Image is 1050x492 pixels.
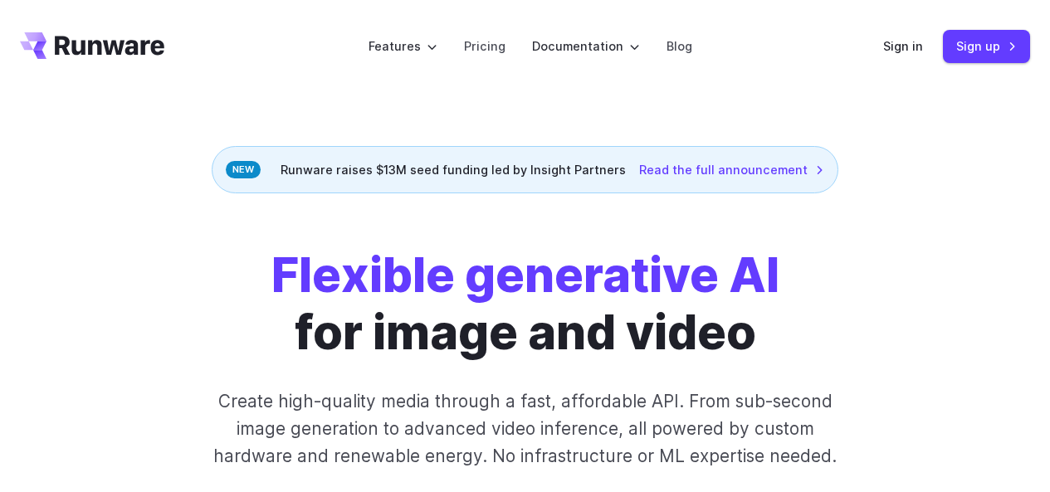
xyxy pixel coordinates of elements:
[271,246,779,361] h1: for image and video
[464,37,505,56] a: Pricing
[20,32,164,59] a: Go to /
[667,37,692,56] a: Blog
[271,246,779,304] strong: Flexible generative AI
[639,160,824,179] a: Read the full announcement
[212,146,838,193] div: Runware raises $13M seed funding led by Insight Partners
[369,37,437,56] label: Features
[202,387,848,470] p: Create high-quality media through a fast, affordable API. From sub-second image generation to adv...
[883,37,923,56] a: Sign in
[943,30,1030,62] a: Sign up
[532,37,640,56] label: Documentation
